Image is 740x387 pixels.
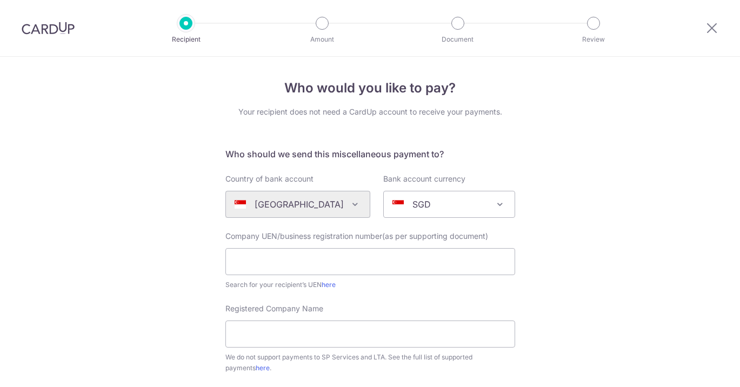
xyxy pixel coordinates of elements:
[225,231,488,241] span: Company UEN/business registration number(as per supporting document)
[225,304,323,313] span: Registered Company Name
[22,22,75,35] img: CardUp
[96,8,118,17] span: Help
[225,174,314,184] label: Country of bank account
[225,148,515,161] h5: Who should we send this miscellaneous payment to?
[412,198,431,211] p: SGD
[225,78,515,98] h4: Who would you like to pay?
[383,191,515,218] span: SGD
[225,106,515,117] div: Your recipient does not need a CardUp account to receive your payments.
[384,191,515,217] span: SGD
[146,34,226,45] p: Recipient
[383,174,465,184] label: Bank account currency
[322,281,336,289] a: here
[225,352,515,373] div: We do not support payments to SP Services and LTA. See the full list of supported payments .
[225,279,515,290] div: Search for your recipient’s UEN
[418,34,498,45] p: Document
[256,364,270,372] a: here
[554,34,634,45] p: Review
[282,34,362,45] p: Amount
